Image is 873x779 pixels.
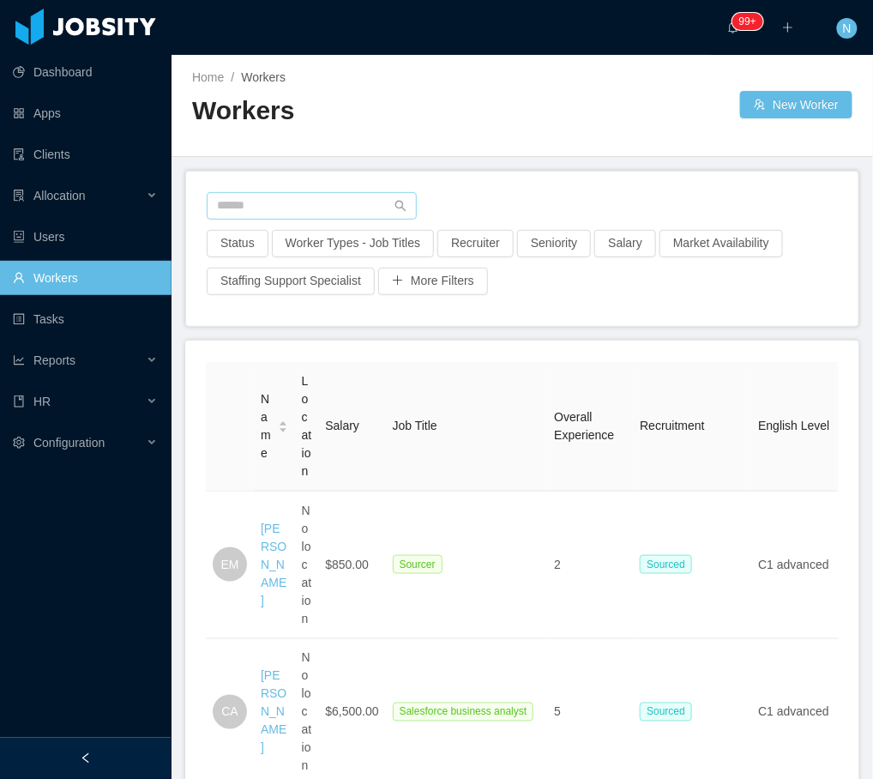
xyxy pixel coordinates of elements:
i: icon: plus [782,21,794,33]
span: / [231,70,234,84]
a: Home [192,70,224,84]
span: Overall Experience [554,410,614,442]
a: icon: profileTasks [13,302,158,336]
a: [PERSON_NAME] [261,522,286,607]
i: icon: search [394,200,406,212]
span: HR [33,395,51,408]
i: icon: book [13,396,25,408]
i: icon: caret-up [278,420,287,425]
span: $6,500.00 [325,705,378,719]
i: icon: line-chart [13,354,25,366]
span: Reports [33,353,75,367]
button: Salary [594,230,656,257]
span: Job Title [393,419,437,432]
a: icon: pie-chartDashboard [13,55,158,89]
button: icon: usergroup-addNew Worker [740,91,852,118]
a: icon: userWorkers [13,261,158,295]
span: Sourced [640,555,692,574]
span: Salary [325,419,359,432]
button: Market Availability [659,230,783,257]
span: Recruitment [640,419,704,432]
span: Salesforce business analyst [393,703,534,722]
button: Worker Types - Job Titles [272,230,434,257]
h2: Workers [192,94,522,129]
span: Workers [241,70,286,84]
div: Sort [278,419,288,431]
i: icon: setting [13,437,25,449]
span: Allocation [33,189,86,202]
td: C1 advanced [751,492,837,639]
sup: 1689 [732,13,763,30]
i: icon: bell [727,21,739,33]
button: Staffing Support Specialist [207,268,375,295]
span: Sourcer [393,555,443,574]
span: Configuration [33,436,105,450]
i: icon: caret-down [278,426,287,431]
a: icon: robotUsers [13,220,158,254]
a: icon: auditClients [13,137,158,172]
button: Recruiter [437,230,514,257]
i: icon: solution [13,190,25,202]
td: 2 [547,492,633,639]
td: No location [295,492,319,639]
a: icon: appstoreApps [13,96,158,130]
a: [PERSON_NAME] [261,669,286,755]
button: Seniority [517,230,591,257]
span: English Level [758,419,829,432]
span: N [843,18,852,39]
span: CA [221,695,238,729]
span: $850.00 [325,558,369,571]
span: EM [221,547,239,582]
span: Name [261,390,271,462]
span: Sourced [640,703,692,722]
button: icon: plusMore Filters [378,268,488,295]
button: Status [207,230,268,257]
span: Location [302,374,312,478]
